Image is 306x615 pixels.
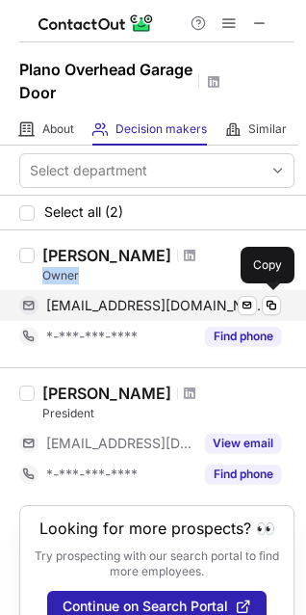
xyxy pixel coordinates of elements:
[42,121,74,137] span: About
[42,384,171,403] div: [PERSON_NAME]
[115,121,207,137] span: Decision makers
[46,297,267,314] span: [EMAIL_ADDRESS][DOMAIN_NAME]
[30,161,147,180] div: Select department
[19,58,192,104] h1: Plano Overhead Garage Door
[39,520,275,537] header: Looking for more prospects? 👀
[205,465,281,484] button: Reveal Button
[42,267,294,284] div: Owner
[46,435,193,452] span: [EMAIL_ADDRESS][DOMAIN_NAME]
[205,434,281,453] button: Reveal Button
[63,599,228,614] span: Continue on Search Portal
[44,204,123,220] span: Select all (2)
[205,327,281,346] button: Reveal Button
[248,121,287,137] span: Similar
[34,548,280,579] p: Try prospecting with our search portal to find more employees.
[42,405,294,422] div: President
[38,12,154,35] img: ContactOut v5.3.10
[42,246,171,265] div: [PERSON_NAME]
